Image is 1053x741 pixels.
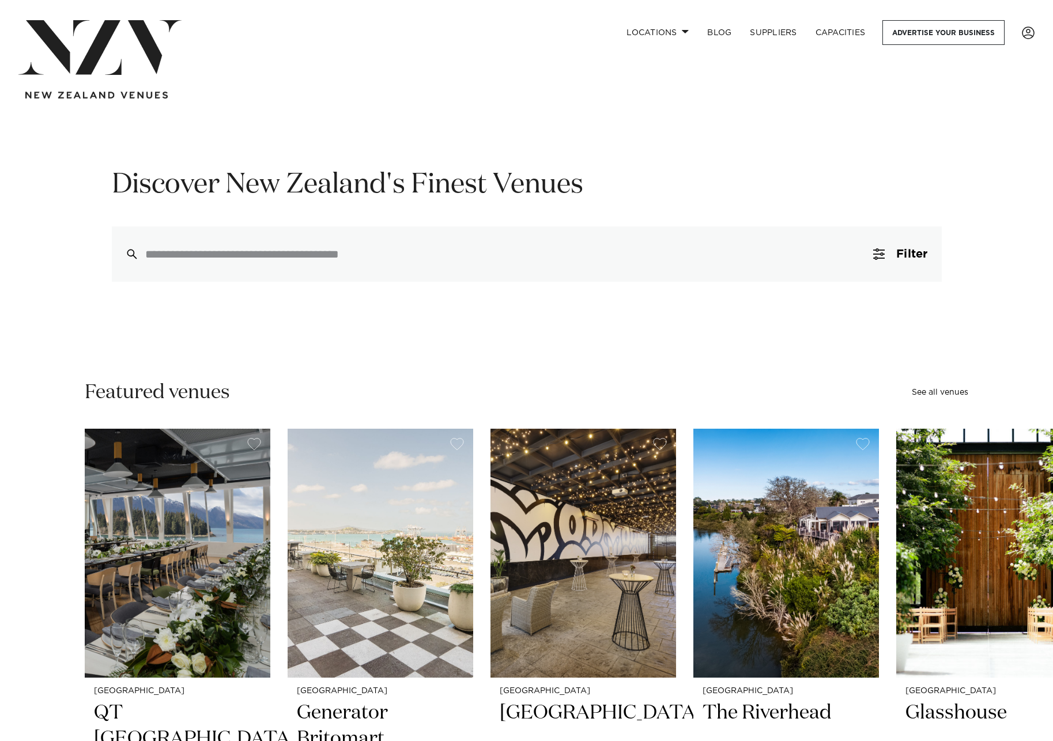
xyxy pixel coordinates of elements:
a: Advertise your business [882,20,1005,45]
small: [GEOGRAPHIC_DATA] [94,687,261,695]
a: See all venues [912,388,968,396]
h1: Discover New Zealand's Finest Venues [112,167,942,203]
img: nzv-logo.png [18,20,182,75]
img: new-zealand-venues-text.png [25,92,168,99]
small: [GEOGRAPHIC_DATA] [703,687,870,695]
a: BLOG [698,20,741,45]
small: [GEOGRAPHIC_DATA] [297,687,464,695]
a: Locations [617,20,698,45]
button: Filter [859,226,941,282]
a: SUPPLIERS [741,20,806,45]
h2: Featured venues [85,380,230,406]
small: [GEOGRAPHIC_DATA] [500,687,667,695]
span: Filter [896,248,927,260]
a: Capacities [806,20,875,45]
